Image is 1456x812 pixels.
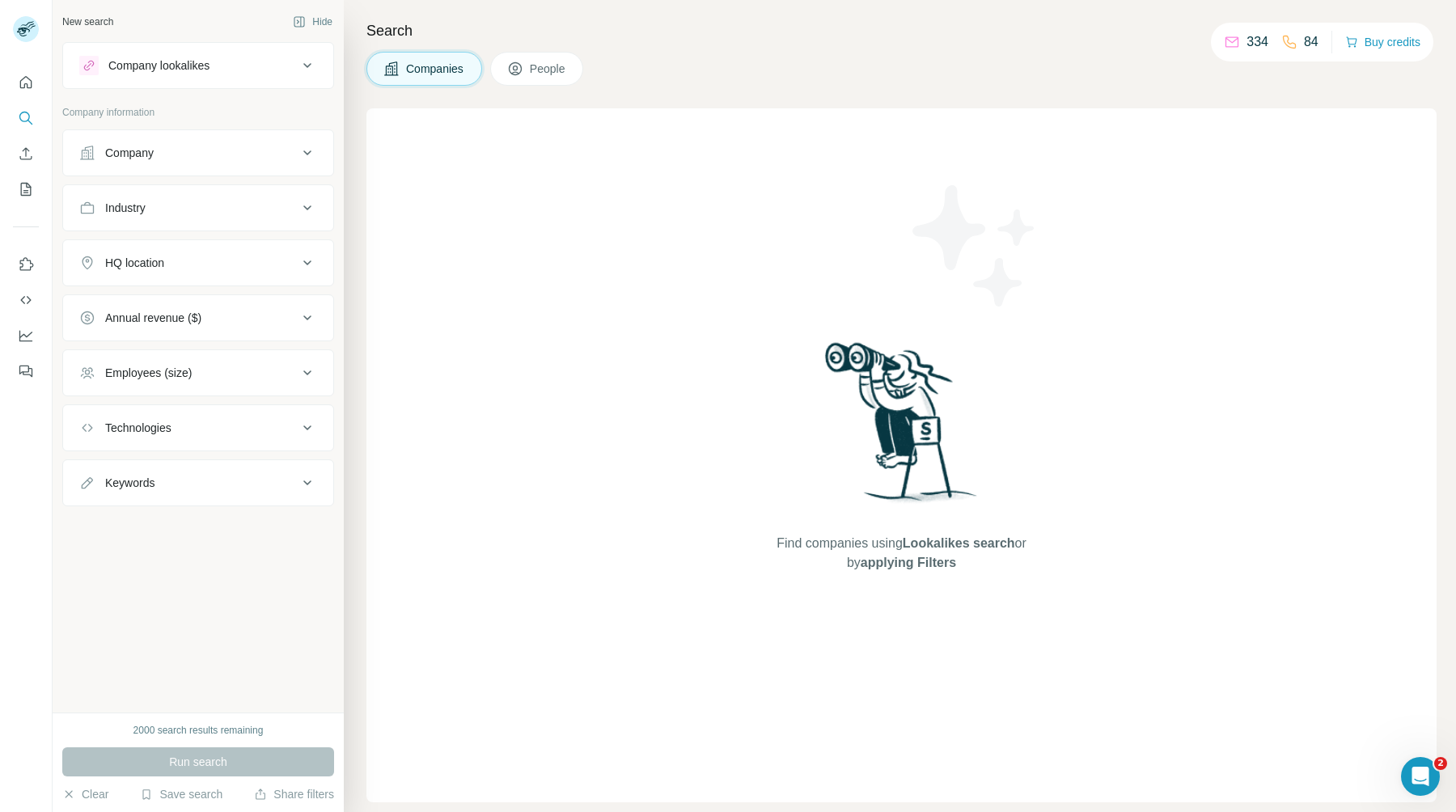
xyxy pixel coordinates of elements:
div: Company [105,145,154,161]
p: 334 [1246,32,1268,52]
div: Keywords [105,475,154,491]
h4: Search [366,19,1437,42]
span: 2 [1434,757,1447,770]
div: New search [62,15,113,29]
div: Technologies [105,420,171,436]
span: Find companies using or by [772,534,1031,573]
iframe: Intercom live chat [1401,757,1440,796]
img: Surfe Illustration - Woman searching with binoculars [818,338,986,518]
button: Enrich CSV [13,139,39,168]
span: Companies [406,61,465,77]
button: Save search [140,786,222,802]
button: Technologies [63,408,333,447]
button: My lists [13,175,39,204]
button: Quick start [13,68,39,97]
button: Clear [62,786,108,802]
button: Use Surfe API [13,285,39,315]
button: Employees (size) [63,353,333,392]
img: Surfe Illustration - Stars [902,173,1048,319]
button: Company [63,133,333,172]
div: HQ location [105,255,164,271]
button: Search [13,104,39,133]
button: Annual revenue ($) [63,298,333,337]
p: 84 [1304,32,1318,52]
button: Share filters [254,786,334,802]
button: Use Surfe on LinkedIn [13,250,39,279]
button: Keywords [63,463,333,502]
button: HQ location [63,243,333,282]
button: Company lookalikes [63,46,333,85]
span: applying Filters [861,556,956,569]
button: Hide [281,10,344,34]
div: Company lookalikes [108,57,210,74]
button: Dashboard [13,321,39,350]
div: Annual revenue ($) [105,310,201,326]
span: People [530,61,567,77]
div: Employees (size) [105,365,192,381]
button: Industry [63,188,333,227]
span: Lookalikes search [903,536,1015,550]
button: Buy credits [1345,31,1420,53]
div: Industry [105,200,146,216]
div: 2000 search results remaining [133,723,264,738]
button: Feedback [13,357,39,386]
p: Company information [62,105,334,120]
